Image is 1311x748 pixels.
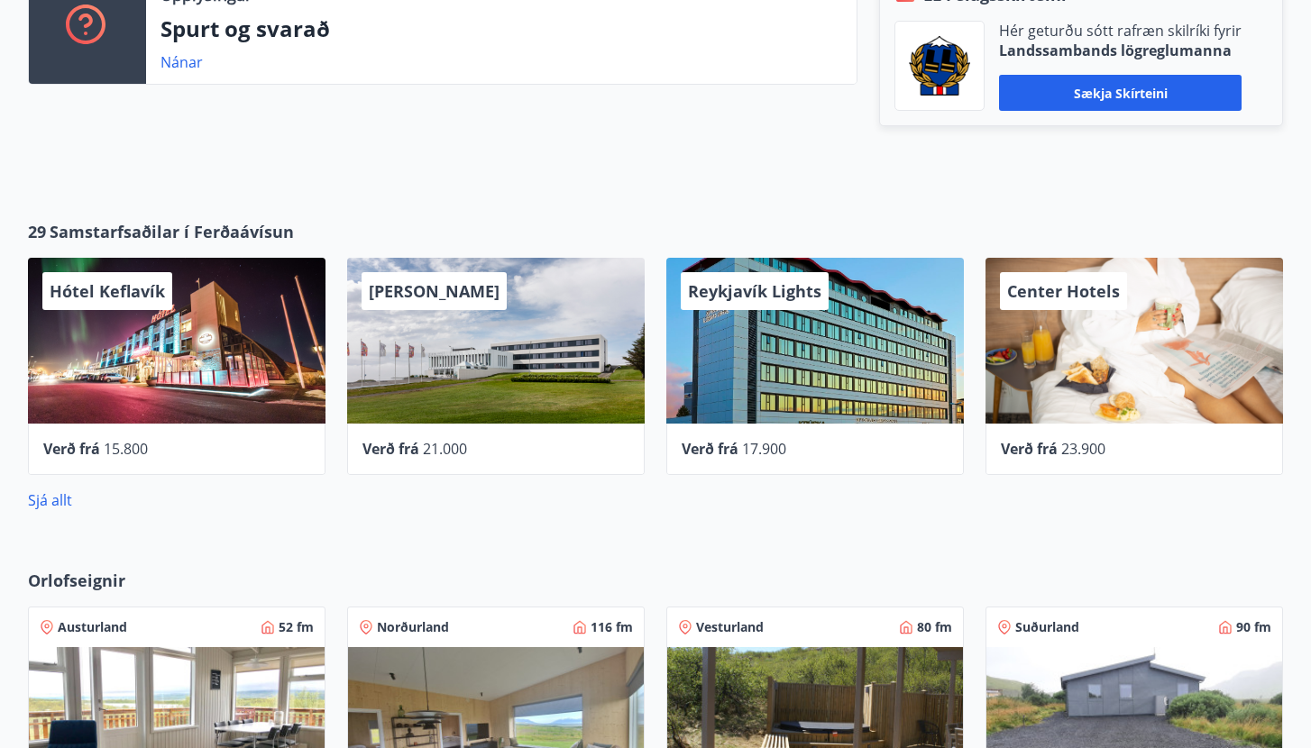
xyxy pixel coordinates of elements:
[688,280,821,302] span: Reykjavík Lights
[917,618,952,636] span: 80 fm
[362,439,419,459] span: Verð frá
[1236,618,1271,636] span: 90 fm
[160,52,203,72] a: Nánar
[1061,439,1105,459] span: 23.900
[682,439,738,459] span: Verð frá
[1007,280,1120,302] span: Center Hotels
[160,14,842,44] p: Spurt og svarað
[1001,439,1058,459] span: Verð frá
[28,569,125,592] span: Orlofseignir
[423,439,467,459] span: 21.000
[28,220,46,243] span: 29
[50,220,294,243] span: Samstarfsaðilar í Ferðaávísun
[28,490,72,510] a: Sjá allt
[591,618,633,636] span: 116 fm
[43,439,100,459] span: Verð frá
[279,618,314,636] span: 52 fm
[377,618,449,636] span: Norðurland
[999,21,1242,41] p: Hér geturðu sótt rafræn skilríki fyrir
[104,439,148,459] span: 15.800
[369,280,500,302] span: [PERSON_NAME]
[696,618,764,636] span: Vesturland
[999,75,1242,111] button: Sækja skírteini
[742,439,786,459] span: 17.900
[909,36,970,96] img: 1cqKbADZNYZ4wXUG0EC2JmCwhQh0Y6EN22Kw4FTY.png
[50,280,165,302] span: Hótel Keflavík
[58,618,127,636] span: Austurland
[1015,618,1079,636] span: Suðurland
[999,41,1242,60] p: Landssambands lögreglumanna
